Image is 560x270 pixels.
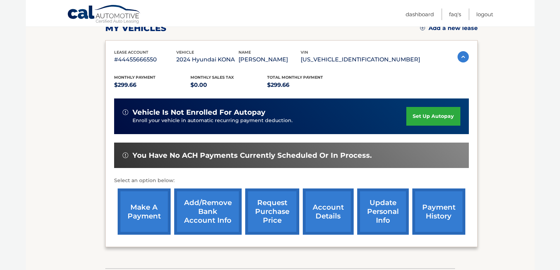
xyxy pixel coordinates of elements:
span: Monthly sales Tax [190,75,234,80]
span: Monthly Payment [114,75,155,80]
p: #44455666550 [114,55,176,65]
span: vehicle [176,50,194,55]
span: lease account [114,50,148,55]
a: Cal Automotive [67,5,141,25]
a: update personal info [357,188,409,235]
img: accordion-active.svg [458,51,469,62]
a: Add a new lease [420,25,478,32]
a: Logout [476,8,493,20]
a: payment history [412,188,465,235]
a: Dashboard [406,8,434,20]
p: [PERSON_NAME] [238,55,301,65]
p: $299.66 [114,80,191,90]
img: alert-white.svg [123,109,128,115]
img: add.svg [420,25,425,30]
a: request purchase price [245,188,299,235]
a: Add/Remove bank account info [174,188,242,235]
a: set up autopay [406,107,460,126]
p: [US_VEHICLE_IDENTIFICATION_NUMBER] [301,55,420,65]
span: vehicle is not enrolled for autopay [132,108,265,117]
p: $299.66 [267,80,344,90]
a: make a payment [118,188,171,235]
span: You have no ACH payments currently scheduled or in process. [132,151,372,160]
span: name [238,50,251,55]
p: Enroll your vehicle in automatic recurring payment deduction. [132,117,407,125]
span: vin [301,50,308,55]
p: 2024 Hyundai KONA [176,55,238,65]
h2: my vehicles [105,23,166,34]
a: FAQ's [449,8,461,20]
img: alert-white.svg [123,152,128,158]
span: Total Monthly Payment [267,75,323,80]
p: Select an option below: [114,176,469,185]
a: account details [303,188,354,235]
p: $0.00 [190,80,267,90]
